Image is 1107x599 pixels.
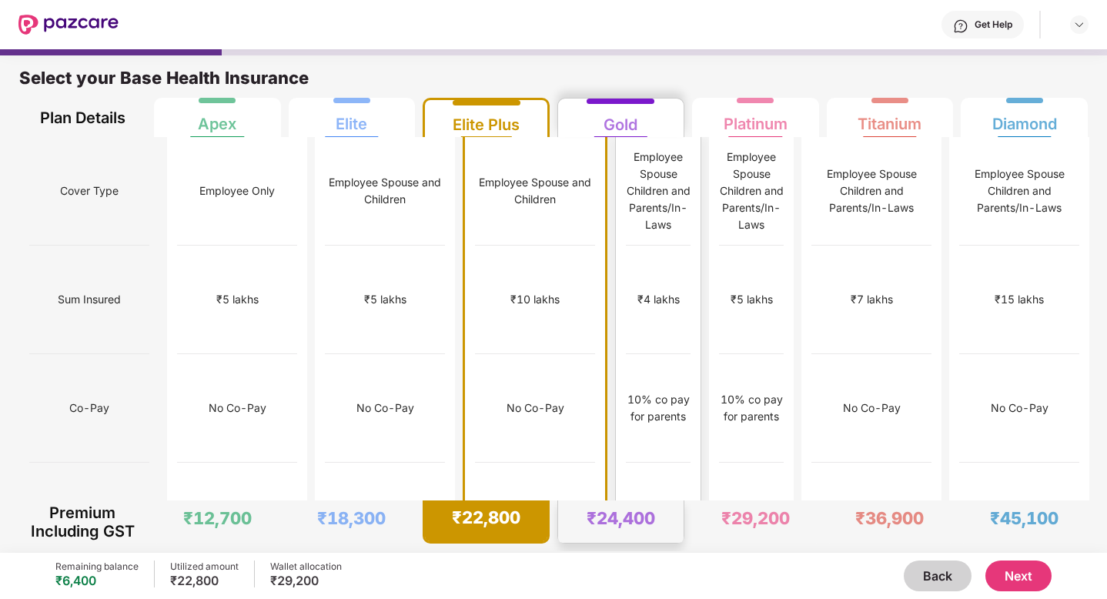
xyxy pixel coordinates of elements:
div: ₹5 lakhs [216,291,259,308]
img: svg+xml;base64,PHN2ZyBpZD0iRHJvcGRvd24tMzJ4MzIiIHhtbG5zPSJodHRwOi8vd3d3LnczLm9yZy8yMDAwL3N2ZyIgd2... [1073,18,1085,31]
div: ₹22,800 [170,573,239,588]
div: Employee Spouse Children and Parents/In-Laws [811,166,931,216]
div: No Co-Pay [356,400,414,417]
div: No Co-Pay [991,400,1048,417]
span: Sum Insured [58,285,121,314]
div: ₹15 lakhs [995,291,1044,308]
div: No Co-Pay [507,400,564,417]
div: ₹36,900 [855,507,924,529]
div: Wallet allocation [270,561,342,573]
img: svg+xml;base64,PHN2ZyBpZD0iSGVscC0zMngzMiIgeG1sbnM9Imh0dHA6Ly93d3cudzMub3JnLzIwMDAvc3ZnIiB3aWR0aD... [953,18,968,34]
div: Employee Spouse Children and Parents/In-Laws [959,166,1079,216]
div: Diamond [992,102,1057,133]
div: 10% co pay for parents [626,391,691,425]
div: No Co-Pay [843,400,901,417]
div: Gold [604,103,637,134]
div: ₹12,700 [183,507,252,529]
div: Employee Spouse Children and Parents/In-Laws [626,149,691,233]
div: Select your Base Health Insurance [19,67,1088,98]
div: ₹22,800 [452,507,520,528]
div: ₹10 lakhs [510,291,560,308]
div: ₹24,400 [587,507,655,529]
div: Remaining balance [55,561,139,573]
div: 10% co pay for parents [719,391,784,425]
div: Get Help [975,18,1012,31]
img: New Pazcare Logo [18,15,119,35]
div: ₹18,300 [317,507,386,529]
div: Utilized amount [170,561,239,573]
div: Employee Spouse and Children [475,174,595,208]
div: ₹29,200 [721,507,790,529]
div: ₹5 lakhs [731,291,773,308]
div: Elite [336,102,367,133]
div: ₹6,400 [55,573,139,588]
div: Apex [198,102,236,133]
div: Employee Spouse Children and Parents/In-Laws [719,149,784,233]
div: Titanium [858,102,921,133]
div: ₹7 lakhs [851,291,893,308]
button: Back [904,561,972,591]
div: ₹5 lakhs [364,291,406,308]
div: Plan Details [29,98,136,137]
button: Next [985,561,1052,591]
div: Employee Spouse and Children [325,174,445,208]
div: Platinum [724,102,788,133]
div: Elite Plus [453,103,520,134]
div: Premium Including GST [29,500,136,544]
span: Co-Pay [69,393,109,423]
div: No Co-Pay [209,400,266,417]
div: ₹45,100 [990,507,1059,529]
div: ₹29,200 [270,573,342,588]
div: Employee Only [199,182,275,199]
div: ₹4 lakhs [637,291,680,308]
span: Cover Type [60,176,119,206]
